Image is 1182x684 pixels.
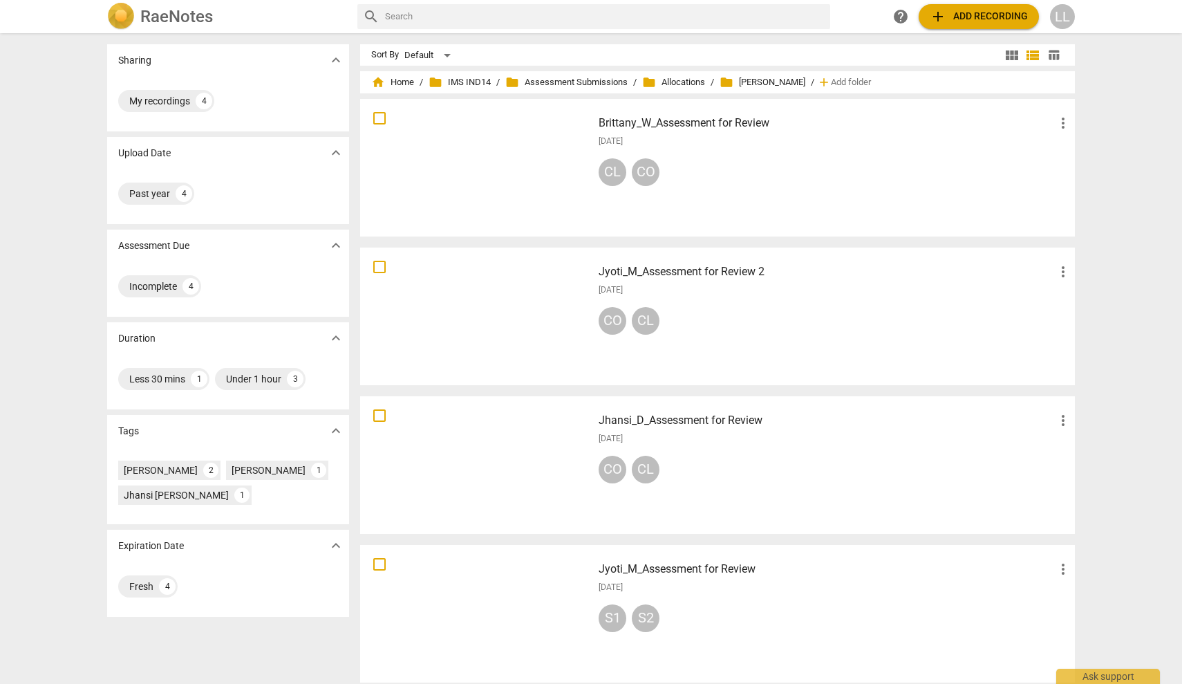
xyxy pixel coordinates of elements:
div: Fresh [129,580,153,593]
span: search [363,8,379,25]
div: [PERSON_NAME] [232,463,306,477]
span: folder [429,75,442,89]
div: 4 [159,578,176,595]
span: [DATE] [599,433,623,445]
div: Under 1 hour [226,372,281,386]
a: LogoRaeNotes [107,3,346,30]
a: Jyoti_M_Assessment for Review 2[DATE]COCL [365,252,1070,380]
div: 4 [176,185,192,202]
span: Add folder [831,77,871,88]
span: expand_more [328,237,344,254]
span: / [633,77,637,88]
h3: Jhansi_D_Assessment for Review [599,412,1055,429]
button: LL [1050,4,1075,29]
span: expand_more [328,145,344,161]
span: view_list [1024,47,1041,64]
div: Incomplete [129,279,177,293]
button: Show more [326,328,346,349]
button: Show more [326,420,346,441]
input: Search [385,6,825,28]
span: Add recording [930,8,1028,25]
div: CO [599,307,626,335]
span: more_vert [1055,561,1071,577]
span: Assessment Submissions [505,75,628,89]
button: Show more [326,535,346,556]
a: Brittany_W_Assessment for Review[DATE]CLCO [365,104,1070,232]
h2: RaeNotes [140,7,213,26]
span: Allocations [642,75,705,89]
div: 4 [196,93,212,109]
div: CL [599,158,626,186]
a: Help [888,4,913,29]
button: Show more [326,235,346,256]
p: Upload Date [118,146,171,160]
div: Past year [129,187,170,201]
span: add [817,75,831,89]
span: [DATE] [599,136,623,147]
a: Jyoti_M_Assessment for Review[DATE]S1S2 [365,550,1070,678]
span: / [811,77,814,88]
button: Upload [919,4,1039,29]
img: Logo [107,3,135,30]
span: [PERSON_NAME] [720,75,805,89]
div: Ask support [1056,669,1160,684]
span: home [371,75,385,89]
span: folder [505,75,519,89]
h3: Brittany_W_Assessment for Review [599,115,1055,131]
div: 4 [182,278,199,295]
span: table_chart [1047,48,1060,62]
span: / [711,77,714,88]
span: expand_more [328,423,344,439]
div: 3 [287,371,303,387]
p: Assessment Due [118,239,189,253]
button: Show more [326,142,346,163]
div: CL [632,307,659,335]
span: [DATE] [599,284,623,296]
span: expand_more [328,52,344,68]
div: CO [632,158,659,186]
div: CO [599,456,626,483]
span: [DATE] [599,582,623,593]
span: more_vert [1055,264,1071,280]
a: Jhansi_D_Assessment for Review[DATE]COCL [365,401,1070,529]
span: folder [720,75,733,89]
span: more_vert [1055,115,1071,131]
span: Home [371,75,414,89]
p: Tags [118,424,139,438]
h3: Jyoti_M_Assessment for Review 2 [599,264,1055,280]
div: S2 [632,604,659,632]
span: IMS IND14 [429,75,491,89]
span: folder [642,75,656,89]
div: My recordings [129,94,190,108]
span: / [496,77,500,88]
button: Table view [1043,45,1064,66]
span: expand_more [328,537,344,554]
span: help [892,8,909,25]
button: List view [1022,45,1043,66]
p: Duration [118,331,156,346]
div: Less 30 mins [129,372,185,386]
p: Expiration Date [118,539,184,553]
h3: Jyoti_M_Assessment for Review [599,561,1055,577]
button: Tile view [1002,45,1022,66]
p: Sharing [118,53,151,68]
div: 1 [311,463,326,478]
div: [PERSON_NAME] [124,463,198,477]
div: S1 [599,604,626,632]
div: Default [404,44,456,66]
span: add [930,8,946,25]
span: more_vert [1055,412,1071,429]
div: 1 [191,371,207,387]
div: Sort By [371,50,399,60]
span: / [420,77,423,88]
span: view_module [1004,47,1020,64]
button: Show more [326,50,346,71]
div: 2 [203,463,218,478]
div: CL [632,456,659,483]
div: 1 [234,488,250,503]
span: expand_more [328,330,344,346]
div: Jhansi [PERSON_NAME] [124,488,229,502]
